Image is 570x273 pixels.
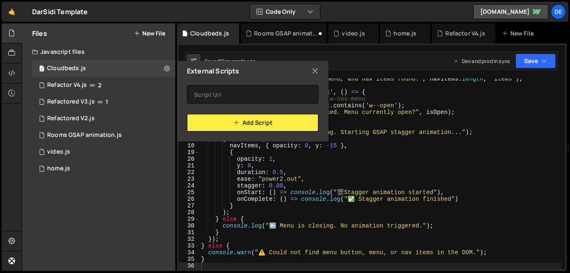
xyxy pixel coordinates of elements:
[179,229,200,236] div: 31
[32,60,175,77] div: 15943/47638.js
[454,58,510,65] div: Dev and prod in sync
[204,58,255,65] div: Saved
[179,222,200,229] div: 30
[32,77,175,94] div: 15943/47458.js
[254,29,317,38] div: Rooms GSAP animation.js
[473,4,548,19] a: [DOMAIN_NAME]
[32,144,175,160] div: 15943/43581.js
[179,243,200,249] div: 33
[551,4,566,19] a: De
[179,216,200,222] div: 29
[393,29,416,38] div: home.js
[250,4,320,19] button: Code Only
[47,98,95,106] div: Refactored V3.js
[32,94,175,110] div: 15943/47442.js
[187,85,318,104] input: Script Url
[502,29,537,38] div: New File
[179,236,200,243] div: 32
[179,149,200,156] div: 19
[32,29,47,38] h2: Files
[179,202,200,209] div: 27
[179,162,200,169] div: 21
[179,263,200,269] div: 36
[22,43,175,60] div: Javascript files
[179,182,200,189] div: 24
[179,176,200,182] div: 23
[134,30,165,37] button: New File
[98,82,101,88] span: 2
[187,114,318,131] button: Add Script
[179,209,200,216] div: 28
[39,66,44,73] span: 1
[219,58,255,65] div: 19 seconds ago
[179,196,200,202] div: 26
[445,29,485,38] div: Refactor V4.js
[179,156,200,162] div: 20
[47,81,87,89] div: Refactor V4.js
[179,142,200,149] div: 18
[32,110,175,127] div: 15943/45697.js
[32,7,88,17] div: DarSidi Template
[47,65,86,72] div: Cloudbeds.js
[179,169,200,176] div: 22
[179,249,200,256] div: 34
[179,256,200,263] div: 35
[515,53,556,68] button: Save
[106,99,108,105] span: 1
[47,131,122,139] div: Rooms GSAP animation.js
[2,2,22,22] a: 🤙
[47,148,70,156] div: video.js
[47,115,95,122] div: Refactored V2.js
[187,66,240,76] h2: External Scripts
[47,165,70,172] div: home.js
[32,127,175,144] div: 15943/47622.js
[179,189,200,196] div: 25
[190,29,229,38] div: Cloudbeds.js
[342,29,365,38] div: video.js
[32,160,175,177] div: 15943/42886.js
